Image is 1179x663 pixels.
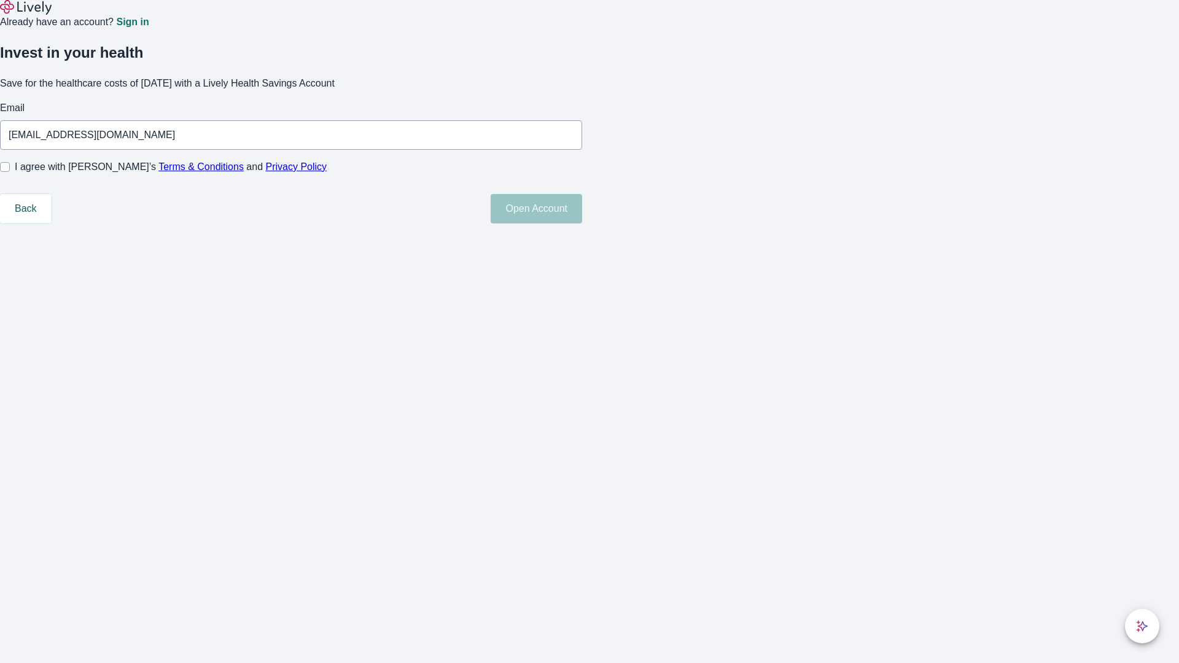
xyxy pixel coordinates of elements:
span: I agree with [PERSON_NAME]’s and [15,160,327,174]
a: Terms & Conditions [158,161,244,172]
a: Privacy Policy [266,161,327,172]
a: Sign in [116,17,149,27]
button: chat [1125,609,1159,643]
svg: Lively AI Assistant [1136,620,1148,632]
